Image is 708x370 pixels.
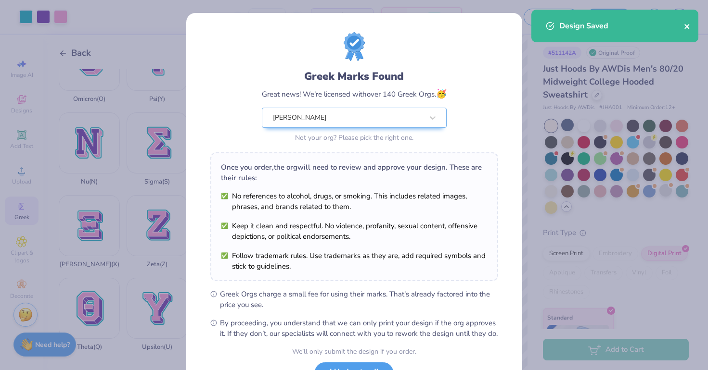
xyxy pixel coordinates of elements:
div: Great news! We’re licensed with over 140 Greek Orgs. [262,87,447,100]
div: We’ll only submit the design if you order. [292,346,416,357]
span: 🥳 [436,88,447,99]
div: Design Saved [559,20,684,32]
li: Follow trademark rules. Use trademarks as they are, add required symbols and stick to guidelines. [221,250,488,271]
span: Greek Orgs charge a small fee for using their marks. That’s already factored into the price you see. [220,289,498,310]
div: Greek Marks Found [262,69,447,84]
div: Once you order, the org will need to review and approve your design. These are their rules: [221,162,488,183]
li: No references to alcohol, drugs, or smoking. This includes related images, phrases, and brands re... [221,191,488,212]
li: Keep it clean and respectful. No violence, profanity, sexual content, offensive depictions, or po... [221,221,488,242]
img: license-marks-badge.png [344,32,365,61]
button: close [684,20,691,32]
div: Not your org? Please pick the right one. [262,133,447,143]
span: By proceeding, you understand that we can only print your design if the org approves it. If they ... [220,318,498,339]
